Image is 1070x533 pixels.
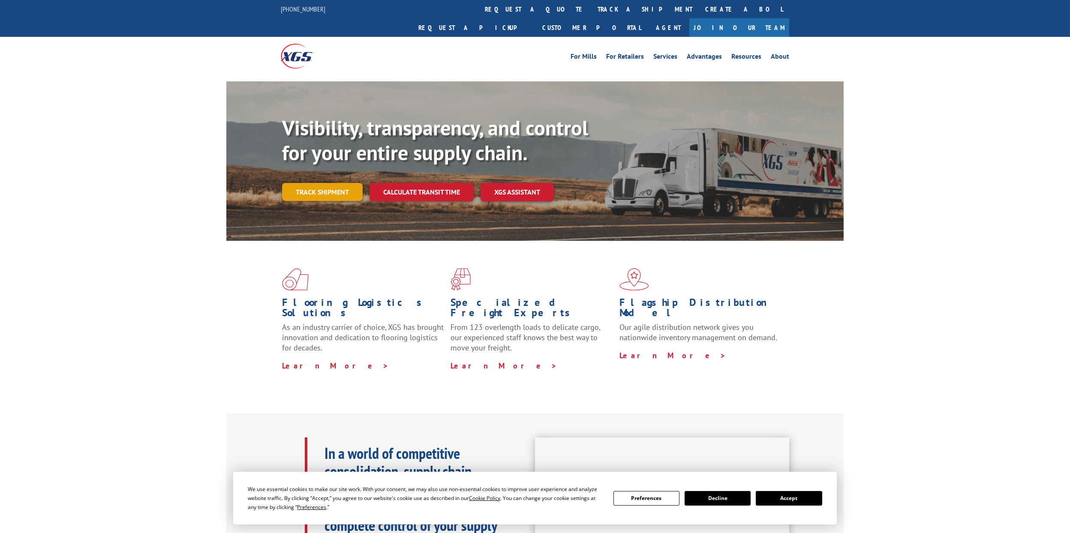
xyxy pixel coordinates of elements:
h1: Flagship Distribution Model [619,297,781,322]
button: Accept [756,491,822,506]
a: Track shipment [282,183,363,201]
a: Services [653,53,677,63]
a: For Mills [571,53,597,63]
div: We use essential cookies to make our site work. With your consent, we may also use non-essential ... [248,485,603,512]
a: Agent [647,18,689,37]
h1: Specialized Freight Experts [451,297,613,322]
a: Advantages [687,53,722,63]
a: Request a pickup [412,18,536,37]
a: Learn More > [282,361,389,371]
p: From 123 overlength loads to delicate cargo, our experienced staff knows the best way to move you... [451,322,613,360]
span: Our agile distribution network gives you nationwide inventory management on demand. [619,322,777,342]
img: xgs-icon-flagship-distribution-model-red [619,268,649,290]
button: Decline [685,491,751,506]
div: Cookie Consent Prompt [233,472,837,524]
span: As an industry carrier of choice, XGS has brought innovation and dedication to flooring logistics... [282,322,444,353]
img: xgs-icon-total-supply-chain-intelligence-red [282,268,309,290]
a: [PHONE_NUMBER] [281,5,325,13]
a: Join Our Team [689,18,789,37]
button: Preferences [613,491,679,506]
a: About [771,53,789,63]
span: Cookie Policy [469,494,500,502]
a: Learn More > [451,361,557,371]
a: Learn More > [619,350,726,360]
span: Preferences [297,503,326,511]
a: For Retailers [606,53,644,63]
a: Resources [731,53,761,63]
h1: Flooring Logistics Solutions [282,297,444,322]
img: xgs-icon-focused-on-flooring-red [451,268,471,290]
a: Calculate transit time [370,183,474,201]
a: XGS ASSISTANT [481,183,554,201]
b: Visibility, transparency, and control for your entire supply chain. [282,114,588,166]
a: Customer Portal [536,18,647,37]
